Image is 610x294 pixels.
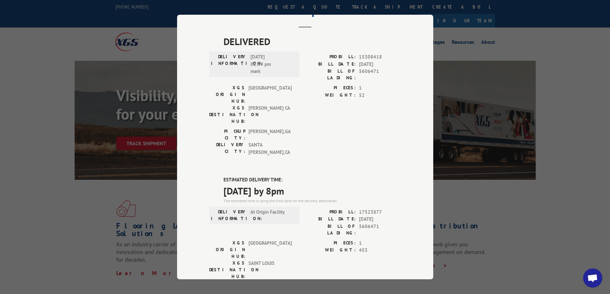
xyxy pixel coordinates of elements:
label: XGS DESTINATION HUB: [209,260,245,280]
label: XGS ORIGIN HUB: [209,84,245,105]
span: 453 [359,247,401,254]
span: SAINT LOUIS [248,260,292,280]
div: Open chat [583,268,602,288]
span: [PERSON_NAME] , GA [248,128,292,141]
label: BILL OF LADING: [305,68,356,81]
span: 1 [359,240,401,247]
span: DELIVERED [224,34,401,49]
label: BILL OF LADING: [305,223,356,236]
label: DELIVERY INFORMATION: [211,53,247,75]
label: PIECES: [305,84,356,92]
label: BILL DATE: [305,61,356,68]
label: PROBILL: [305,209,356,216]
label: XGS ORIGIN HUB: [209,240,245,260]
span: 17523877 [359,209,401,216]
div: The estimated time is using the time zone for the delivery destination. [224,198,401,204]
label: DELIVERY CITY: [209,141,245,156]
span: SANTA [PERSON_NAME] , CA [248,141,292,156]
span: [DATE] [359,61,401,68]
span: At Origin Facility [250,209,294,222]
h2: Track Shipment [209,6,401,18]
label: XGS DESTINATION HUB: [209,105,245,125]
label: PROBILL: [305,53,356,61]
span: 15308418 [359,53,401,61]
label: DELIVERY INFORMATION: [211,209,247,222]
span: [GEOGRAPHIC_DATA] [248,240,292,260]
span: [DATE] by 8pm [224,184,401,198]
label: WEIGHT: [305,92,356,99]
span: 5606471 [359,68,401,81]
span: [GEOGRAPHIC_DATA] [248,84,292,105]
span: 52 [359,92,401,99]
label: WEIGHT: [305,247,356,254]
span: 1 [359,84,401,92]
label: PICKUP CITY: [209,128,245,141]
span: [PERSON_NAME] CA [248,105,292,125]
label: PIECES: [305,240,356,247]
label: BILL DATE: [305,216,356,223]
span: [DATE] [359,216,401,223]
label: ESTIMATED DELIVERY TIME: [224,176,401,184]
span: [DATE] 02:59 pm mark [250,53,294,75]
span: 5606471 [359,223,401,236]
